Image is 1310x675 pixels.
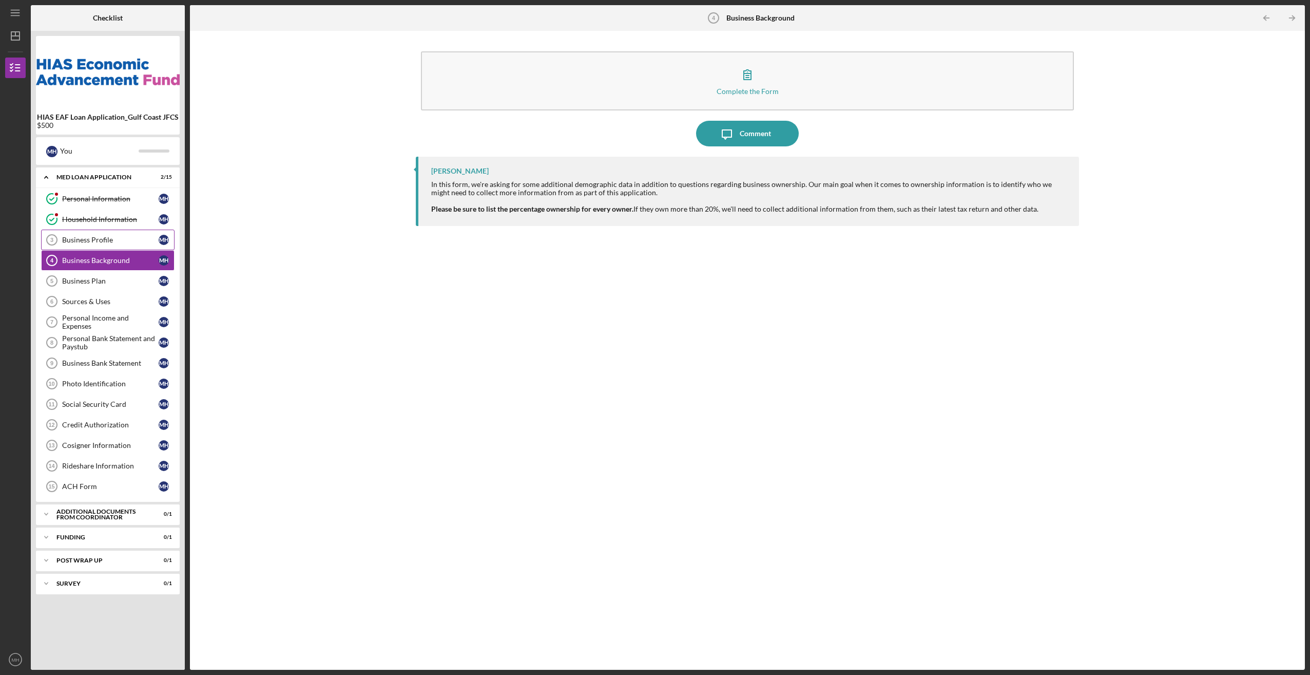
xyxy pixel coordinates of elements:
b: HIAS EAF Loan Application_Gulf Coast JFCS [37,113,179,121]
b: Checklist [93,14,123,22]
div: M H [159,358,169,368]
div: M H [159,379,169,389]
a: 11Social Security CardMH [41,394,175,415]
a: 15ACH FormMH [41,476,175,497]
img: Product logo [36,41,180,103]
div: Personal Bank Statement and Paystub [62,334,159,351]
div: M H [159,317,169,327]
div: $500 [37,121,179,129]
div: ACH Form [62,482,159,491]
div: Business Background [62,256,159,265]
button: Comment [696,121,799,146]
div: Funding [56,534,146,540]
div: M H [46,146,57,157]
div: Comment [740,121,771,146]
tspan: 9 [50,360,53,366]
tspan: 4 [711,15,715,21]
a: 13Cosigner InformationMH [41,435,175,456]
tspan: 13 [48,442,54,448]
div: Social Security Card [62,400,159,408]
div: Personal Income and Expenses [62,314,159,330]
div: Business Plan [62,277,159,285]
div: M H [159,420,169,430]
text: MH [12,657,20,663]
strong: Please be sure to list the percentage ownership for every owner. [431,204,633,213]
tspan: 14 [48,463,55,469]
div: M H [159,440,169,451]
div: 2 / 15 [153,174,172,180]
a: 7Personal Income and ExpensesMH [41,312,175,332]
tspan: 5 [50,278,53,284]
div: 0 / 1 [153,557,172,564]
div: 0 / 1 [153,580,172,587]
div: M H [159,481,169,492]
div: [PERSON_NAME] [431,167,489,175]
tspan: 3 [50,237,53,243]
tspan: 12 [48,422,54,428]
div: Business Profile [62,236,159,244]
a: 3Business ProfileMH [41,230,175,250]
div: MED Loan Application [56,174,146,180]
div: Sources & Uses [62,297,159,306]
a: Personal InformationMH [41,189,175,209]
div: M H [159,399,169,409]
div: Photo Identification [62,380,159,388]
div: 0 / 1 [153,511,172,517]
div: M H [159,461,169,471]
div: Post Wrap Up [56,557,146,564]
button: Complete the Form [421,51,1073,110]
div: Cosigner Information [62,441,159,449]
a: 9Business Bank StatementMH [41,353,175,373]
tspan: 15 [48,483,54,490]
tspan: 6 [50,298,53,305]
a: 10Photo IdentificationMH [41,373,175,394]
div: M H [159,194,169,204]
div: Credit Authorization [62,421,159,429]
tspan: 4 [50,257,54,264]
a: Household InformationMH [41,209,175,230]
tspan: 11 [48,401,54,407]
div: Survey [56,580,146,587]
div: Household Information [62,215,159,223]
div: You [60,142,139,160]
div: M H [159,338,169,348]
button: MH [5,649,26,670]
b: Business Background [726,14,795,22]
a: 14Rideshare InformationMH [41,456,175,476]
tspan: 7 [50,319,53,325]
div: In this form, we're asking for some additional demographic data in addition to questions regardin... [431,180,1068,213]
tspan: 8 [50,340,53,346]
div: Business Bank Statement [62,359,159,367]
a: 5Business PlanMH [41,271,175,291]
div: M H [159,296,169,307]
a: 4Business BackgroundMH [41,250,175,271]
div: M H [159,255,169,266]
div: 0 / 1 [153,534,172,540]
a: 6Sources & UsesMH [41,291,175,312]
div: Rideshare Information [62,462,159,470]
a: 8Personal Bank Statement and PaystubMH [41,332,175,353]
div: Personal Information [62,195,159,203]
tspan: 10 [48,381,54,387]
div: Complete the Form [717,87,779,95]
div: M H [159,214,169,224]
div: Additional Documents from Coordinator [56,509,146,520]
div: M H [159,235,169,245]
div: M H [159,276,169,286]
a: 12Credit AuthorizationMH [41,415,175,435]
